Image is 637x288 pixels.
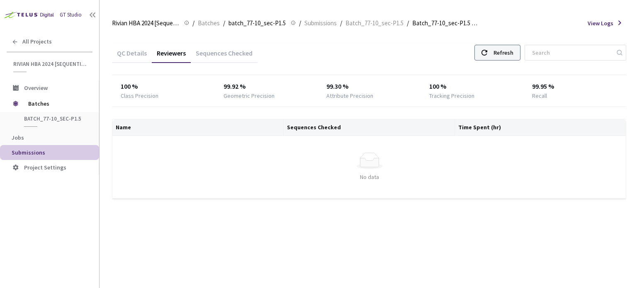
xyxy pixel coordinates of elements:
[532,92,547,100] div: Recall
[192,18,195,28] li: /
[191,49,258,63] div: Sequences Checked
[429,82,515,92] div: 100 %
[152,49,191,63] div: Reviewers
[112,49,152,63] div: QC Details
[532,82,618,92] div: 99.95 %
[224,82,309,92] div: 99.92 %
[299,18,301,28] li: /
[24,84,48,92] span: Overview
[196,18,221,27] a: Batches
[119,172,620,182] div: No data
[12,134,24,141] span: Jobs
[340,18,342,28] li: /
[60,11,82,19] div: GT Studio
[303,18,338,27] a: Submissions
[198,18,220,28] span: Batches
[527,45,615,60] input: Search
[121,92,158,100] div: Class Precision
[304,18,337,28] span: Submissions
[13,61,88,68] span: Rivian HBA 2024 [Sequential]
[112,18,179,28] span: Rivian HBA 2024 [Sequential]
[455,119,626,136] th: Time Spent (hr)
[22,38,52,45] span: All Projects
[121,82,207,92] div: 100 %
[24,115,85,122] span: batch_77-10_sec-P1.5
[284,119,455,136] th: Sequences Checked
[326,82,412,92] div: 99.30 %
[112,119,284,136] th: Name
[12,149,45,156] span: Submissions
[345,18,404,28] span: Batch_77-10_sec-P1.5
[588,19,613,27] span: View Logs
[344,18,405,27] a: Batch_77-10_sec-P1.5
[224,92,275,100] div: Geometric Precision
[429,92,474,100] div: Tracking Precision
[223,18,225,28] li: /
[229,18,286,28] span: batch_77-10_sec-P1.5
[28,95,85,112] span: Batches
[24,164,66,171] span: Project Settings
[407,18,409,28] li: /
[326,92,373,100] div: Attribute Precision
[494,45,513,60] div: Refresh
[412,18,479,28] span: Batch_77-10_sec-P1.5 QC - [DATE]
